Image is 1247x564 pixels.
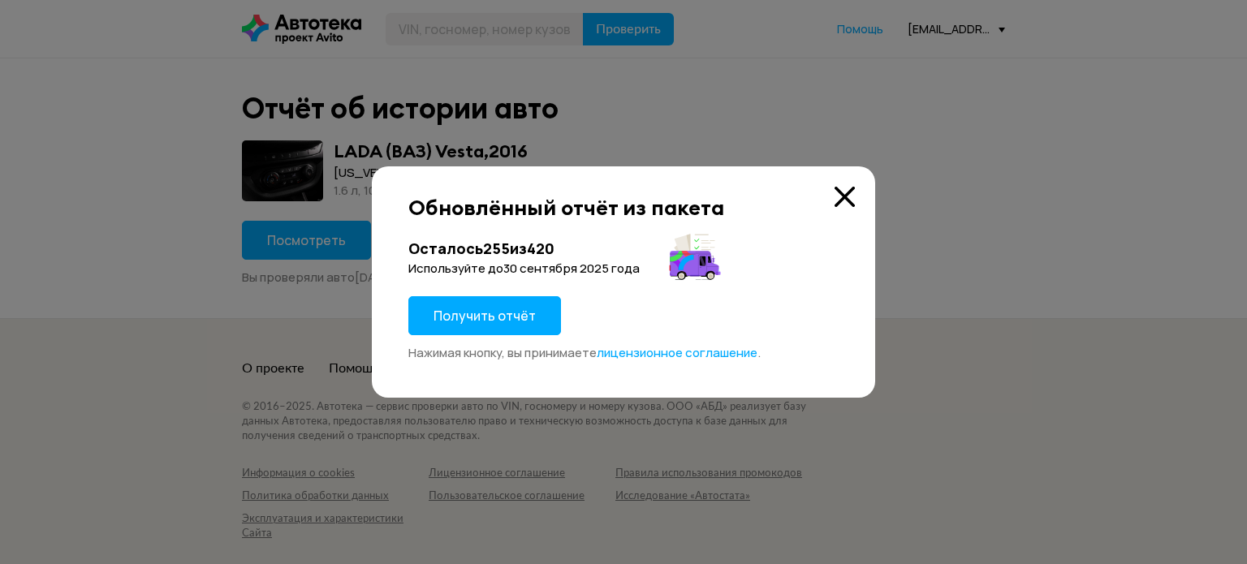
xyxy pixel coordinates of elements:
button: Получить отчёт [408,296,561,335]
a: лицензионное соглашение [597,345,757,361]
span: лицензионное соглашение [597,344,757,361]
div: Осталось 255 из 420 [408,239,839,259]
span: Получить отчёт [434,307,536,325]
div: Используйте до 30 сентября 2025 года [408,260,839,277]
span: Нажимая кнопку, вы принимаете . [408,344,761,361]
div: Обновлённый отчёт из пакета [408,195,839,220]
